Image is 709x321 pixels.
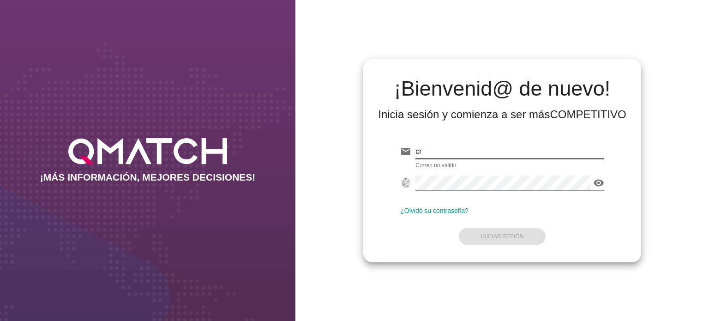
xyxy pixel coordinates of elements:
[400,207,469,214] a: ¿Olvidó su contraseña?
[593,177,604,188] i: visibility
[378,107,626,122] div: Inicia sesión y comienza a ser más
[400,177,411,188] i: fingerprint
[415,163,604,168] div: Correo no válido
[415,144,604,159] input: E-mail
[400,146,411,157] i: email
[40,172,256,183] h2: ¡MÁS INFORMACIÓN, MEJORES DECISIONES!
[550,108,626,121] strong: COMPETITIVO
[378,78,626,100] h2: ¡Bienvenid@ de nuevo!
